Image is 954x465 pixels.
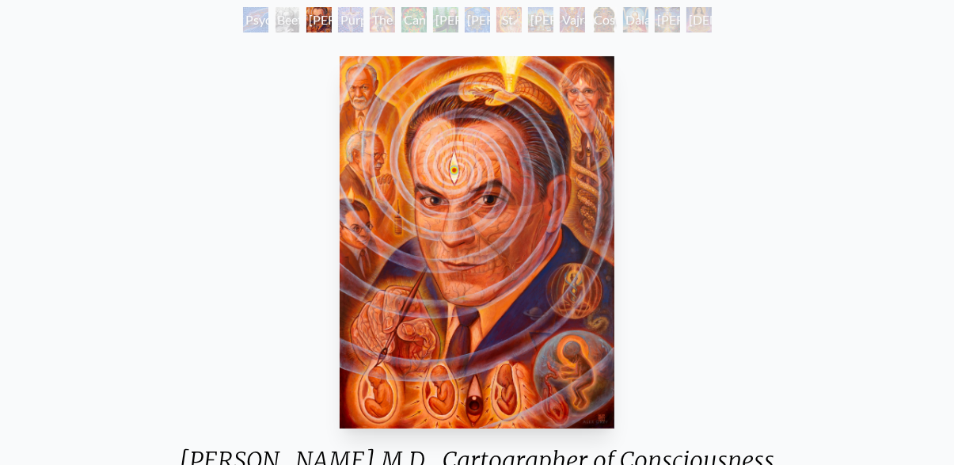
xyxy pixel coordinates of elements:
[496,7,522,32] div: St. [PERSON_NAME] & The LSD Revelation Revolution
[401,7,427,32] div: Cannabacchus
[433,7,458,32] div: [PERSON_NAME][US_STATE] - Hemp Farmer
[465,7,490,32] div: [PERSON_NAME] & the New Eleusis
[623,7,648,32] div: Dalai Lama
[528,7,553,32] div: [PERSON_NAME]
[655,7,680,32] div: [PERSON_NAME]
[338,7,363,32] div: Purple [DEMOGRAPHIC_DATA]
[591,7,617,32] div: Cosmic [DEMOGRAPHIC_DATA]
[306,7,332,32] div: [PERSON_NAME] M.D., Cartographer of Consciousness
[275,7,300,32] div: Beethoven
[370,7,395,32] div: The Shulgins and their Alchemical Angels
[686,7,712,32] div: [DEMOGRAPHIC_DATA]
[560,7,585,32] div: Vajra Guru
[243,7,268,32] div: Psychedelic Healing
[340,56,614,429] img: Stanislav-Grof-M.D.,-Cartographer-of-Consciousness-2011-Alex-Grey-watermarked.jpg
